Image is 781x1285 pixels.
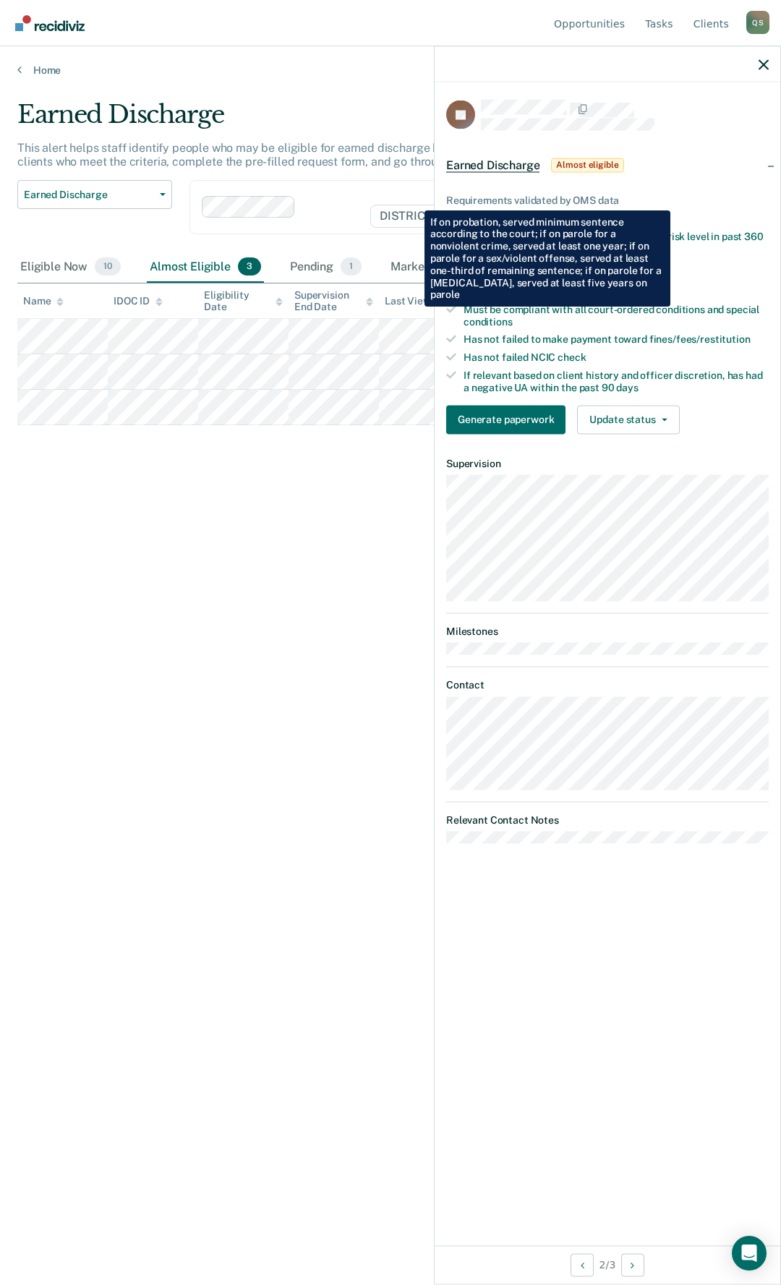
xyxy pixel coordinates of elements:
p: This alert helps staff identify people who may be eligible for earned discharge based on IDOC’s c... [17,141,694,168]
span: Almost eligible [551,158,623,172]
span: fines/fees/restitution [649,333,751,345]
span: 10 [95,257,121,276]
span: Earned Discharge [24,189,154,201]
div: Must be compliant with all court-ordered conditions and special [464,303,769,328]
div: If relevant based on client history and officer discretion, has had a negative UA within the past 90 [464,369,769,393]
div: Eligible Now [17,252,124,283]
span: 1 [341,257,362,276]
dt: Contact [446,679,769,691]
button: Previous Opportunity [571,1253,594,1276]
dt: Supervision [446,457,769,469]
div: 2 / 3 [435,1245,780,1284]
div: Q S [746,11,769,34]
button: Update status [577,405,679,434]
button: Next Opportunity [621,1253,644,1276]
dt: Milestones [446,625,769,637]
div: Open Intercom Messenger [732,1236,767,1271]
div: Requirements validated by OMS data [446,194,769,206]
div: Currently moderate risk with no increase in risk level in past 360 [464,230,769,255]
span: check [558,351,586,363]
button: Generate paperwork [446,405,566,434]
dt: Relevant Contact Notes [446,814,769,826]
div: Almost Eligible [147,252,264,283]
div: Has not failed to make payment toward [464,333,769,346]
div: Marked Ineligible [388,252,517,283]
span: Earned Discharge [446,158,539,172]
img: Recidiviz [15,15,85,31]
div: Pending [287,252,364,283]
span: DISTRICT OFFICE 2, [GEOGRAPHIC_DATA] [370,205,630,228]
span: conditions [464,315,513,327]
span: days [464,243,496,255]
div: Earned DischargeAlmost eligible [435,142,780,188]
div: Supervision End Date [294,289,373,314]
span: days [616,381,638,393]
div: Last Viewed [385,295,455,307]
button: Profile dropdown button [746,11,769,34]
a: Home [17,64,764,77]
div: Earned Discharge [17,100,720,141]
div: Eligibility Date [204,289,283,314]
div: Name [23,295,64,307]
div: Requirements to check [446,285,769,297]
div: Needs 2 more months on supervision [464,212,769,225]
div: IDOC ID [114,295,163,307]
span: months [614,262,660,273]
a: Navigate to form link [446,405,571,434]
div: No felony convictions in past 24 [464,261,769,274]
div: Has not failed NCIC [464,351,769,364]
span: 3 [238,257,261,276]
